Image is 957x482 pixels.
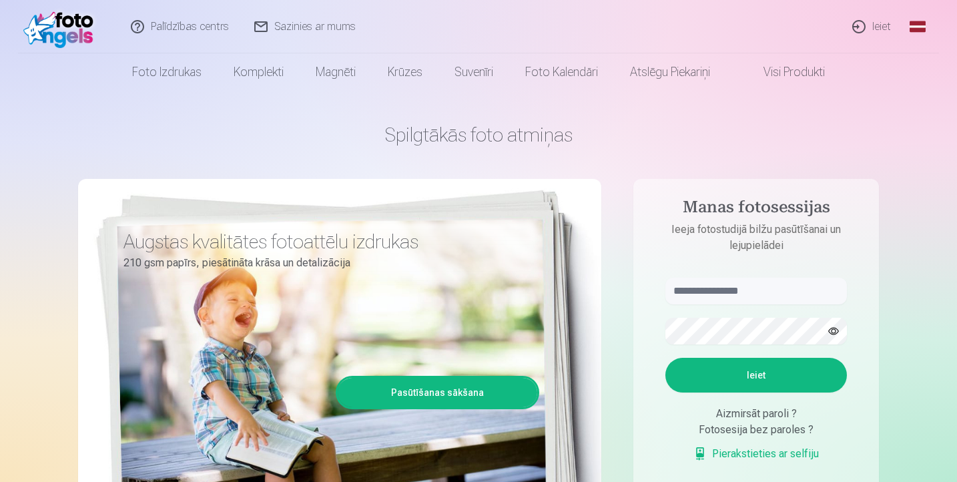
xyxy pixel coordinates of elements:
[123,230,529,254] h3: Augstas kvalitātes fotoattēlu izdrukas
[78,123,879,147] h1: Spilgtākās foto atmiņas
[665,422,847,438] div: Fotosesija bez paroles ?
[218,53,300,91] a: Komplekti
[116,53,218,91] a: Foto izdrukas
[665,358,847,393] button: Ieiet
[123,254,529,272] p: 210 gsm papīrs, piesātināta krāsa un detalizācija
[693,446,819,462] a: Pierakstieties ar selfiju
[438,53,509,91] a: Suvenīri
[652,222,860,254] p: Ieeja fotostudijā bilžu pasūtīšanai un lejupielādei
[338,378,537,407] a: Pasūtīšanas sākšana
[300,53,372,91] a: Magnēti
[652,198,860,222] h4: Manas fotosessijas
[372,53,438,91] a: Krūzes
[23,5,100,48] img: /fa1
[665,406,847,422] div: Aizmirsāt paroli ?
[509,53,614,91] a: Foto kalendāri
[726,53,841,91] a: Visi produkti
[614,53,726,91] a: Atslēgu piekariņi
